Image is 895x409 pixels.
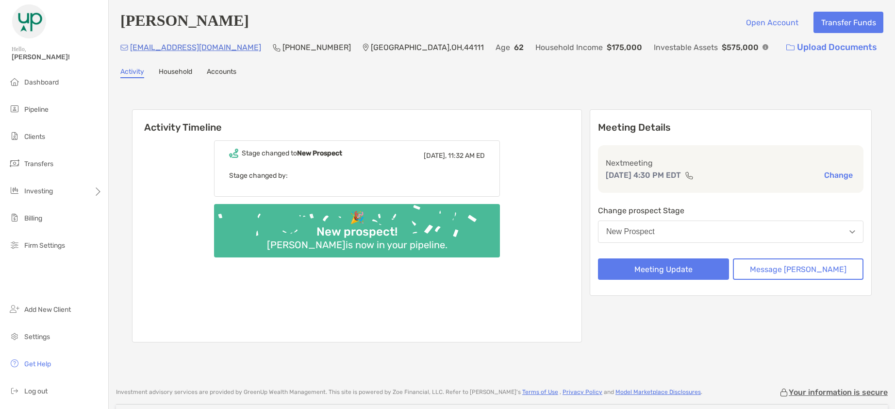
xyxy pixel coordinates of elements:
span: Get Help [24,360,51,368]
p: $575,000 [722,41,759,53]
p: [PHONE_NUMBER] [282,41,351,53]
span: Settings [24,333,50,341]
a: Privacy Policy [563,389,602,395]
span: Billing [24,214,42,222]
p: [EMAIL_ADDRESS][DOMAIN_NAME] [130,41,261,53]
button: Open Account [738,12,806,33]
span: [DATE], [424,152,447,160]
p: Stage changed by: [229,170,485,182]
p: [GEOGRAPHIC_DATA] , OH , 44111 [371,41,484,53]
img: button icon [786,44,795,51]
a: Household [159,68,192,78]
a: Activity [120,68,144,78]
p: $175,000 [607,41,642,53]
img: Location Icon [363,44,369,51]
span: Investing [24,187,53,195]
div: Stage changed to [242,149,342,157]
img: dashboard icon [9,76,20,87]
img: settings icon [9,330,20,342]
div: New Prospect [606,227,655,236]
img: logout icon [9,385,20,396]
button: New Prospect [598,221,863,243]
button: Message [PERSON_NAME] [733,258,864,280]
b: New Prospect [297,149,342,157]
p: Age [496,41,510,53]
a: Accounts [207,68,236,78]
h6: Activity Timeline [133,110,581,133]
span: Firm Settings [24,241,65,250]
img: billing icon [9,212,20,223]
span: Add New Client [24,306,71,314]
span: Transfers [24,160,53,168]
p: Change prospect Stage [598,204,863,217]
span: Log out [24,387,48,395]
img: pipeline icon [9,103,20,115]
button: Change [821,170,856,180]
p: Investment advisory services are provided by GreenUp Wealth Management . This site is powered by ... [116,389,702,396]
img: investing icon [9,185,20,196]
p: Meeting Details [598,121,863,134]
h4: [PERSON_NAME] [120,12,249,33]
img: add_new_client icon [9,303,20,315]
p: 62 [514,41,524,53]
span: [PERSON_NAME]! [12,53,102,61]
img: Event icon [229,149,238,158]
img: Email Icon [120,45,128,51]
img: firm-settings icon [9,239,20,251]
img: Zoe Logo [12,4,47,39]
a: Model Marketplace Disclosures [615,389,701,395]
p: [DATE] 4:30 PM EDT [606,169,681,181]
button: Transfer Funds [813,12,883,33]
img: get-help icon [9,358,20,369]
p: Your information is secure [789,388,888,397]
div: 🎉 [346,211,368,225]
img: Confetti [214,204,500,249]
img: clients icon [9,130,20,142]
span: 11:32 AM ED [448,152,485,160]
span: Dashboard [24,78,59,86]
img: communication type [685,171,694,179]
p: Household Income [535,41,603,53]
p: Next meeting [606,157,856,169]
span: Clients [24,133,45,141]
a: Terms of Use [522,389,558,395]
img: Phone Icon [273,44,281,51]
button: Meeting Update [598,258,729,280]
span: Pipeline [24,105,49,114]
p: Investable Assets [654,41,718,53]
div: [PERSON_NAME] is now in your pipeline. [263,239,451,251]
img: transfers icon [9,157,20,169]
img: Info Icon [762,44,768,50]
img: Open dropdown arrow [849,230,855,234]
div: New prospect! [313,225,401,239]
a: Upload Documents [780,37,883,58]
